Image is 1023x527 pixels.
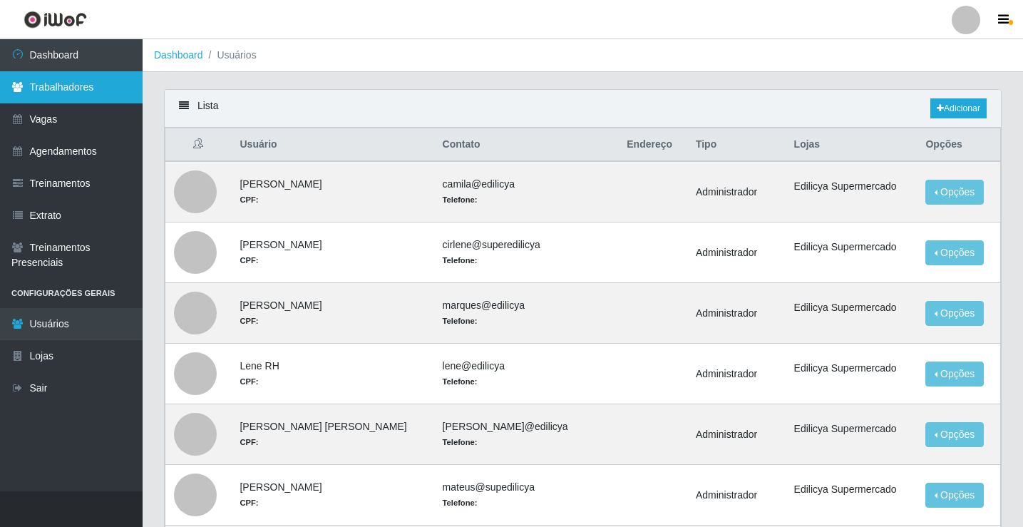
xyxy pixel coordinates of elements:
[24,11,87,29] img: CoreUI Logo
[618,128,687,162] th: Endereço
[434,404,619,465] td: [PERSON_NAME]@edilicya
[794,179,909,194] li: Edilicya Supermercado
[687,404,786,465] td: Administrador
[154,49,203,61] a: Dashboard
[203,48,257,63] li: Usuários
[917,128,1000,162] th: Opções
[443,256,478,265] strong: Telefone:
[687,222,786,283] td: Administrador
[165,90,1001,128] div: Lista
[231,161,433,222] td: [PERSON_NAME]
[434,222,619,283] td: cirlene@superedilicya
[443,498,478,507] strong: Telefone:
[925,180,984,205] button: Opções
[434,128,619,162] th: Contato
[930,98,987,118] a: Adicionar
[231,344,433,404] td: Lene RH
[240,498,258,507] strong: CPF:
[925,362,984,387] button: Opções
[143,39,1023,72] nav: breadcrumb
[231,222,433,283] td: [PERSON_NAME]
[443,195,478,204] strong: Telefone:
[434,161,619,222] td: camila@edilicya
[794,240,909,255] li: Edilicya Supermercado
[231,128,433,162] th: Usuário
[434,283,619,344] td: marques@edilicya
[443,317,478,325] strong: Telefone:
[443,377,478,386] strong: Telefone:
[687,465,786,526] td: Administrador
[231,404,433,465] td: [PERSON_NAME] [PERSON_NAME]
[925,422,984,447] button: Opções
[231,283,433,344] td: [PERSON_NAME]
[687,128,786,162] th: Tipo
[794,482,909,497] li: Edilicya Supermercado
[794,300,909,315] li: Edilicya Supermercado
[925,301,984,326] button: Opções
[443,438,478,446] strong: Telefone:
[434,465,619,526] td: mateus@supedilicya
[925,240,984,265] button: Opções
[687,161,786,222] td: Administrador
[794,421,909,436] li: Edilicya Supermercado
[786,128,917,162] th: Lojas
[240,377,258,386] strong: CPF:
[240,438,258,446] strong: CPF:
[240,256,258,265] strong: CPF:
[240,195,258,204] strong: CPF:
[794,361,909,376] li: Edilicya Supermercado
[925,483,984,508] button: Opções
[231,465,433,526] td: [PERSON_NAME]
[687,283,786,344] td: Administrador
[687,344,786,404] td: Administrador
[434,344,619,404] td: lene@edilicya
[240,317,258,325] strong: CPF:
